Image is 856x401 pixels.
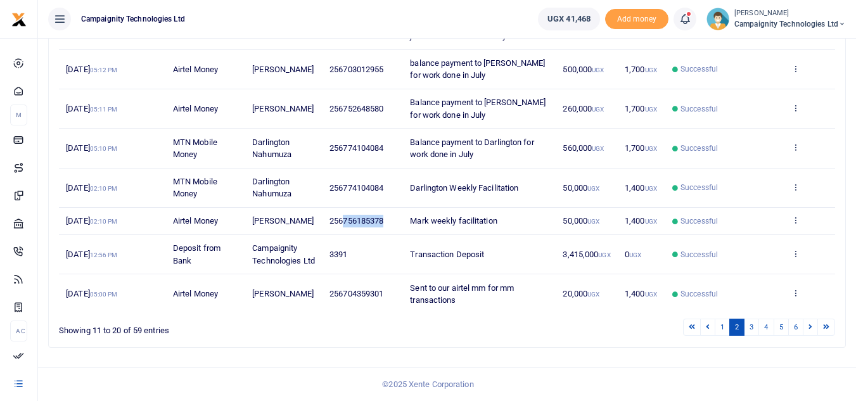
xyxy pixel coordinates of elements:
span: [PERSON_NAME] [252,65,314,74]
small: 02:10 PM [90,185,118,192]
span: Successful [680,182,718,193]
span: 50,000 [563,216,599,226]
span: [DATE] [66,216,117,226]
small: UGX [592,106,604,113]
button: Close [521,387,534,400]
span: Airtel Money [173,289,218,298]
span: Balance payment to Darlington for work done in July [410,137,533,160]
span: 256752648580 [329,104,383,113]
span: 260,000 [563,104,604,113]
span: 256756185378 [329,216,383,226]
small: UGX [645,67,657,73]
small: UGX [645,106,657,113]
li: Wallet ballance [533,8,605,30]
a: 4 [758,319,774,336]
small: 05:00 PM [90,291,118,298]
small: UGX [629,251,641,258]
span: Airtel Money [173,104,218,113]
span: 256774104084 [329,183,383,193]
span: Successful [680,215,718,227]
span: 1,400 [625,183,657,193]
a: 6 [788,319,803,336]
small: UGX [645,291,657,298]
span: Deposit from Bank [173,243,220,265]
span: balance payment to [PERSON_NAME] for work done in July [410,58,545,80]
span: 256703012955 [329,65,383,74]
span: 3391 [329,250,347,259]
div: Showing 11 to 20 of 59 entries [59,317,377,337]
span: 3,415,000 [563,250,610,259]
small: UGX [645,218,657,225]
span: [DATE] [66,104,117,113]
a: UGX 41,468 [538,8,600,30]
span: 256774104084 [329,143,383,153]
span: 50,000 [563,183,599,193]
span: Airtel Money [173,65,218,74]
span: [DATE] [66,183,117,193]
small: UGX [592,67,604,73]
span: 500,000 [563,65,604,74]
small: 05:10 PM [90,145,118,152]
small: UGX [592,145,604,152]
li: Ac [10,321,27,341]
span: 1,700 [625,104,657,113]
span: Sent to our airtel mm for mm transactions [410,283,514,305]
span: [DATE] [66,143,117,153]
a: 2 [729,319,744,336]
small: 02:10 PM [90,218,118,225]
span: Successful [680,143,718,154]
li: Toup your wallet [605,9,668,30]
small: UGX [587,218,599,225]
span: [DATE] [66,250,117,259]
span: [DATE] [66,289,117,298]
span: 560,000 [563,143,604,153]
span: Transaction Deposit [410,250,484,259]
span: 256704359301 [329,289,383,298]
span: 20,000 [563,289,599,298]
small: UGX [587,185,599,192]
span: 1,400 [625,289,657,298]
span: [PERSON_NAME] [252,104,314,113]
span: Add money [605,9,668,30]
span: Successful [680,288,718,300]
a: logo-small logo-large logo-large [11,14,27,23]
span: [PERSON_NAME] [252,216,314,226]
small: UGX [645,185,657,192]
a: 1 [715,319,730,336]
small: [PERSON_NAME] [734,8,846,19]
a: 5 [774,319,789,336]
span: Campaignity Technologies Ltd [76,13,190,25]
img: profile-user [706,8,729,30]
span: Airtel Money [173,216,218,226]
small: 05:12 PM [90,67,118,73]
small: 05:11 PM [90,106,118,113]
span: Balance payment to [PERSON_NAME] for work done in July [410,98,546,120]
span: payment for [PERSON_NAME] for janitorial work done in July [410,18,530,41]
span: MTN Mobile Money [173,177,217,199]
li: M [10,105,27,125]
span: Successful [680,103,718,115]
span: Darlington Weekly Facilitation [410,183,518,193]
img: logo-small [11,12,27,27]
span: Mark weekly facilitation [410,216,497,226]
span: 1,700 [625,143,657,153]
span: MTN Mobile Money [173,137,217,160]
span: 0 [625,250,641,259]
span: 1,400 [625,216,657,226]
span: Successful [680,249,718,260]
span: UGX 41,468 [547,13,591,25]
span: [DATE] [66,65,117,74]
span: [PERSON_NAME] [252,289,314,298]
span: Campaignity Technologies Ltd [734,18,846,30]
small: UGX [645,145,657,152]
span: Campaignity Technologies Ltd [252,243,315,265]
a: profile-user [PERSON_NAME] Campaignity Technologies Ltd [706,8,846,30]
span: Darlington Nahumuza [252,177,291,199]
small: 12:56 PM [90,251,118,258]
span: 1,700 [625,65,657,74]
span: Darlington Nahumuza [252,137,291,160]
small: UGX [587,291,599,298]
small: UGX [598,251,610,258]
span: Successful [680,63,718,75]
a: Add money [605,13,668,23]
